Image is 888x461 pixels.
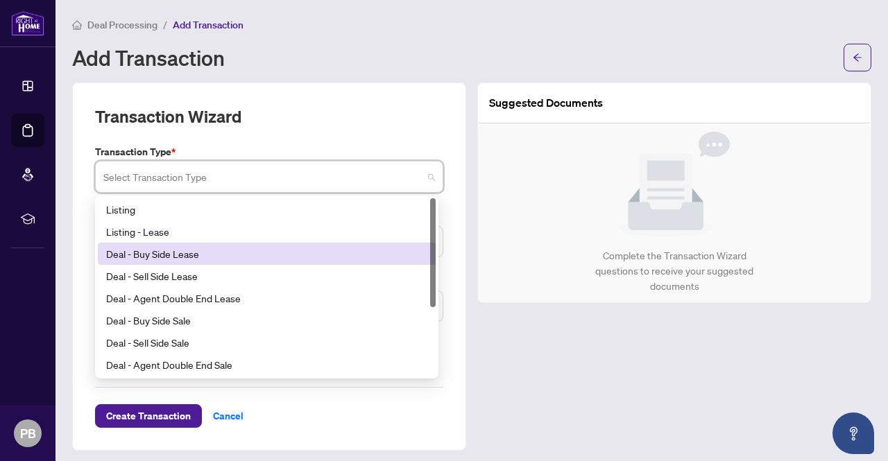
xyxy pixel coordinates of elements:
[95,105,241,128] h2: Transaction Wizard
[98,331,436,354] div: Deal - Sell Side Sale
[581,248,769,294] div: Complete the Transaction Wizard questions to receive your suggested documents
[98,243,436,265] div: Deal - Buy Side Lease
[202,404,255,428] button: Cancel
[106,224,427,239] div: Listing - Lease
[853,53,862,62] span: arrow-left
[489,94,603,112] article: Suggested Documents
[95,144,443,159] label: Transaction Type
[95,404,202,428] button: Create Transaction
[106,268,427,284] div: Deal - Sell Side Lease
[20,424,36,443] span: PB
[106,335,427,350] div: Deal - Sell Side Sale
[106,202,427,217] div: Listing
[106,313,427,328] div: Deal - Buy Side Sale
[87,19,157,31] span: Deal Processing
[72,20,82,30] span: home
[98,265,436,287] div: Deal - Sell Side Lease
[213,405,244,427] span: Cancel
[106,290,427,306] div: Deal - Agent Double End Lease
[106,405,191,427] span: Create Transaction
[98,198,436,220] div: Listing
[98,354,436,376] div: Deal - Agent Double End Sale
[72,46,225,69] h1: Add Transaction
[11,10,44,36] img: logo
[98,220,436,243] div: Listing - Lease
[106,357,427,372] div: Deal - Agent Double End Sale
[832,412,874,454] button: Open asap
[619,132,730,237] img: Null State Icon
[173,19,244,31] span: Add Transaction
[163,17,167,33] li: /
[98,309,436,331] div: Deal - Buy Side Sale
[106,246,427,261] div: Deal - Buy Side Lease
[98,287,436,309] div: Deal - Agent Double End Lease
